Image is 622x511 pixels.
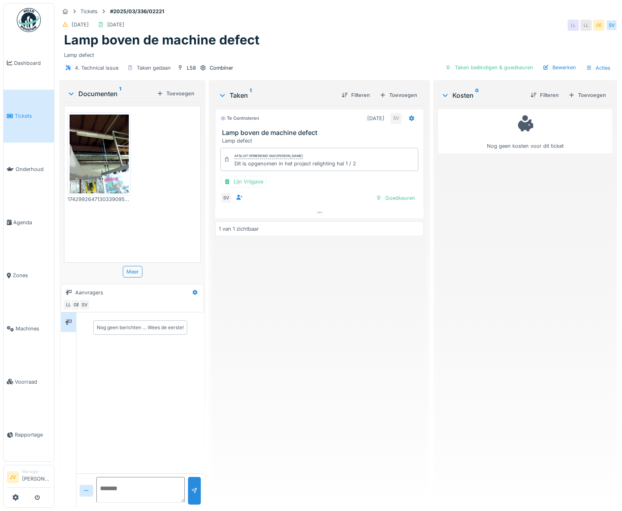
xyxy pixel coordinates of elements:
div: Tickets [80,8,98,15]
div: LL [568,20,579,31]
div: 17429926471303390956267198879591.jpg [68,195,131,203]
div: [DATE] [367,115,384,122]
a: Machines [4,302,54,355]
div: Lijn Vrijgave [220,176,267,187]
div: SV [606,20,617,31]
div: Lamp defect [222,137,420,145]
img: drijypg73i3mu7r6og27djfup236 [70,115,129,193]
sup: 1 [250,91,252,100]
a: Dashboard [4,36,54,90]
div: SV [220,192,232,203]
span: Zones [13,272,51,279]
div: Goedkeuren [372,193,418,203]
h3: Lamp boven de machine defect [222,129,420,137]
div: Kosten [441,91,524,100]
div: Nog geen berichten … Wees de eerste! [97,324,184,331]
div: Manager [22,469,51,475]
div: Acties [582,62,614,74]
span: Agenda [13,219,51,226]
div: Toevoegen [565,90,609,101]
div: Meer [123,266,142,278]
span: Machines [16,325,51,332]
div: Taken gedaan [137,64,171,72]
div: Dit is opgenomen in het project relighting hal 1 / 2 [234,160,356,167]
div: Documenten [67,89,154,99]
div: LL [63,299,74,310]
div: GE [71,299,82,310]
li: [PERSON_NAME] [22,469,51,486]
a: Zones [4,249,54,302]
div: Te controleren [220,115,259,122]
strong: #2025/03/336/02221 [107,8,168,15]
div: GE [593,20,604,31]
span: Voorraad [15,378,51,386]
div: Afsluit opmerking van [PERSON_NAME] [234,153,303,159]
div: Filteren [527,90,562,101]
img: Badge_color-CXgf-gQk.svg [17,8,41,32]
a: Rapportage [4,408,54,462]
div: Nog geen kosten voor dit ticket [443,113,607,150]
div: Taken beëindigen & goedkeuren [442,62,536,73]
a: Agenda [4,196,54,249]
div: SV [390,113,402,124]
a: Tickets [4,90,54,143]
sup: 1 [119,89,121,99]
div: Taken [218,91,335,100]
span: Onderhoud [16,165,51,173]
div: Aanvragers [75,289,103,296]
h1: Lamp boven de machine defect [64,32,260,48]
div: 4. Technical issue [75,64,118,72]
div: [DATE] [107,21,124,28]
a: Voorraad [4,355,54,408]
div: Lamp defect [64,48,612,59]
a: Onderhoud [4,143,54,196]
div: LL [580,20,592,31]
div: SV [79,299,90,310]
div: [DATE] [72,21,89,28]
span: Rapportage [15,431,51,439]
div: Toevoegen [154,88,198,99]
div: Toevoegen [376,90,420,101]
div: Filteren [338,90,373,101]
span: Tickets [15,112,51,120]
span: Dashboard [14,59,51,67]
a: JV Manager[PERSON_NAME] [7,469,51,488]
sup: 0 [475,91,479,100]
div: Combiner [210,64,233,72]
div: L58 [187,64,196,72]
div: 1 van 1 zichtbaar [219,225,259,233]
li: JV [7,471,19,483]
div: Bewerken [540,62,579,73]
